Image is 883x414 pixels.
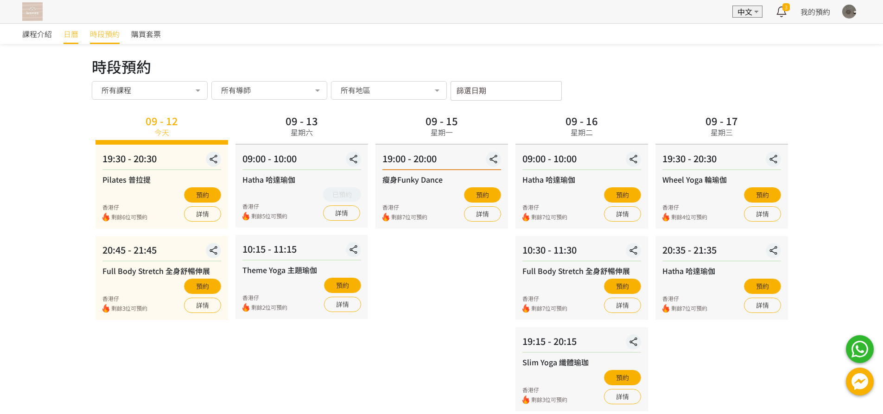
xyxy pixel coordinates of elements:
a: 日曆 [64,24,78,44]
div: 香港仔 [522,294,567,303]
img: fire.png [662,304,669,313]
div: 19:30 - 20:30 [102,152,221,170]
span: 日曆 [64,28,78,39]
a: 我的預約 [800,6,830,17]
div: Hatha 哈達瑜伽 [242,174,361,185]
div: 香港仔 [102,203,147,211]
a: 詳情 [604,389,641,404]
a: 詳情 [604,298,641,313]
a: 購買套票 [131,24,161,44]
button: 預約 [184,279,221,294]
div: Theme Yoga 主題瑜伽 [242,264,361,275]
div: 今天 [154,127,169,138]
span: 剩餘6位可預約 [111,213,147,222]
div: 香港仔 [662,203,707,211]
img: fire.png [522,304,529,313]
span: 所有課程 [102,85,131,95]
a: 詳情 [744,206,781,222]
div: 20:45 - 21:45 [102,243,221,261]
span: 課程介紹 [22,28,52,39]
div: 19:30 - 20:30 [662,152,781,170]
div: Full Body Stretch 全身舒暢伸展 [102,265,221,276]
span: 剩餘3位可預約 [531,395,567,404]
span: 剩餘2位可預約 [251,303,287,312]
div: 香港仔 [102,294,147,303]
img: fire.png [242,212,249,221]
span: 購買套票 [131,28,161,39]
div: 星期三 [711,127,733,138]
div: 19:00 - 20:00 [382,152,501,170]
span: 所有導師 [221,85,251,95]
div: 09 - 16 [565,115,598,126]
img: T57dtJh47iSJKDtQ57dN6xVUMYY2M0XQuGF02OI4.png [22,2,43,21]
div: 香港仔 [242,202,287,210]
button: 預約 [604,370,641,385]
button: 預約 [464,187,501,203]
button: 預約 [604,279,641,294]
div: 20:35 - 21:35 [662,243,781,261]
img: fire.png [522,213,529,222]
span: 剩餘4位可預約 [671,213,707,222]
button: 預約 [184,187,221,203]
a: 詳情 [323,205,360,221]
div: 香港仔 [382,203,427,211]
a: 詳情 [184,206,221,222]
span: 剩餘7位可預約 [531,213,567,222]
div: 10:15 - 11:15 [242,242,361,261]
div: 瘦身Funky Dance [382,174,501,185]
div: Full Body Stretch 全身舒暢伸展 [522,265,641,276]
div: 09:00 - 10:00 [242,152,361,170]
span: 剩餘7位可預約 [531,304,567,313]
img: fire.png [382,213,389,222]
div: 09 - 13 [286,115,318,126]
div: 09 - 12 [146,115,178,126]
button: 預約 [744,279,781,294]
div: 香港仔 [522,203,567,211]
div: Hatha 哈達瑜伽 [662,265,781,276]
img: fire.png [242,303,249,312]
a: 詳情 [744,298,781,313]
a: 詳情 [604,206,641,222]
button: 預約 [324,278,361,293]
img: fire.png [102,304,109,313]
div: 09 - 17 [705,115,738,126]
div: 香港仔 [522,386,567,394]
div: Pilates 普拉提 [102,174,221,185]
div: 10:30 - 11:30 [522,243,641,261]
div: 星期一 [431,127,453,138]
div: 星期二 [571,127,593,138]
a: 詳情 [324,297,361,312]
div: 星期六 [291,127,313,138]
span: 剩餘7位可預約 [671,304,707,313]
img: fire.png [102,213,109,222]
a: 課程介紹 [22,24,52,44]
span: 剩餘7位可預約 [391,213,427,222]
div: 19:15 - 20:15 [522,334,641,353]
img: fire.png [522,395,529,404]
span: 所有地區 [341,85,370,95]
a: 詳情 [464,206,501,222]
button: 預約 [744,187,781,203]
a: 時段預約 [90,24,120,44]
img: fire.png [662,213,669,222]
button: 已預約 [323,187,361,202]
a: 詳情 [184,298,221,313]
div: Wheel Yoga 輪瑜伽 [662,174,781,185]
div: 09:00 - 10:00 [522,152,641,170]
span: 剩餘5位可預約 [251,212,287,221]
div: 09 - 15 [426,115,458,126]
span: 3 [782,3,790,11]
div: 香港仔 [662,294,707,303]
button: 預約 [604,187,641,203]
div: Slim Yoga 纖體瑜珈 [522,357,641,368]
span: 剩餘3位可預約 [111,304,147,313]
span: 時段預約 [90,28,120,39]
div: 時段預約 [92,55,792,77]
input: 篩選日期 [451,81,562,101]
div: 香港仔 [242,293,287,302]
div: Hatha 哈達瑜伽 [522,174,641,185]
